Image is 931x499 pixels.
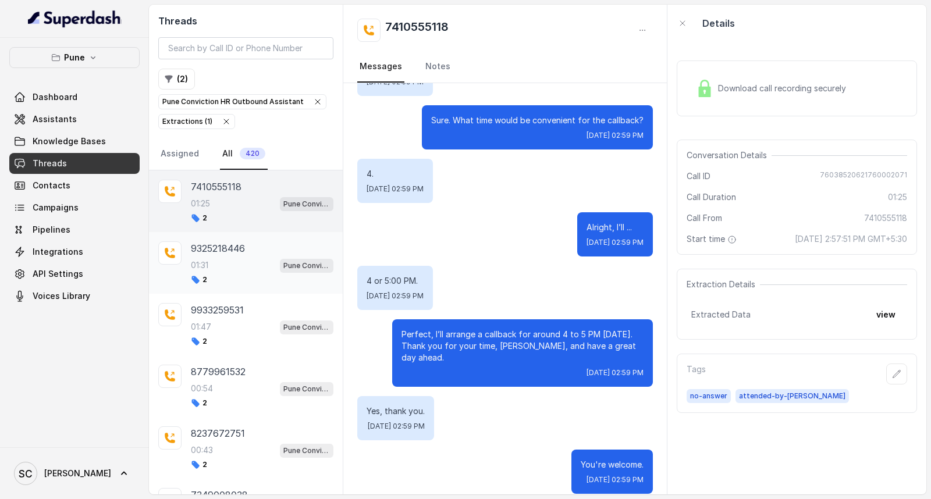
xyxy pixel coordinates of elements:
p: 9325218446 [191,241,245,255]
span: attended-by-[PERSON_NAME] [735,389,849,403]
a: Threads [9,153,140,174]
span: Campaigns [33,202,79,213]
a: Contacts [9,175,140,196]
p: Pune Conviction HR Outbound Assistant [162,96,304,108]
p: 01:25 [191,198,210,209]
h2: Threads [158,14,333,28]
img: Lock Icon [696,80,713,97]
p: 01:31 [191,259,208,271]
span: [DATE] 02:59 PM [587,131,644,140]
span: [DATE] 02:59 PM [368,422,425,431]
span: 2 [191,275,207,284]
span: [DATE] 02:59 PM [367,184,424,194]
button: view [869,304,902,325]
img: light.svg [28,9,122,28]
p: Pune [64,51,85,65]
p: Sure. What time would be convenient for the callback? [431,115,644,126]
button: Extractions (1) [158,114,235,129]
p: Alright, I’ll ... [587,222,644,233]
div: Extractions ( 1 ) [162,116,212,127]
a: Notes [423,51,453,83]
p: Pune Conviction HR Outbound Assistant [283,322,330,333]
a: Dashboard [9,87,140,108]
a: Integrations [9,241,140,262]
span: [PERSON_NAME] [44,468,111,479]
p: Pune Conviction HR Outbound Assistant [283,383,330,395]
p: Pune Conviction HR Outbound Assistant [283,260,330,272]
span: Call From [687,212,722,224]
button: Pune Conviction HR Outbound Assistant [158,94,326,109]
span: [DATE] 02:59 PM [587,475,644,484]
h2: 7410555118 [385,19,449,42]
a: Pipelines [9,219,140,240]
input: Search by Call ID or Phone Number [158,37,333,59]
span: [DATE] 02:59 PM [367,291,424,301]
p: You're welcome. [581,459,644,471]
p: 4. [367,168,424,180]
span: 2 [191,337,207,346]
a: [PERSON_NAME] [9,457,140,490]
p: Pune Conviction HR Outbound Assistant [283,198,330,210]
span: 2 [191,213,207,223]
p: Tags [687,363,706,384]
a: Messages [357,51,404,83]
p: 4 or 5:00 PM. [367,275,424,287]
span: Threads [33,158,67,169]
a: All420 [220,138,268,170]
nav: Tabs [158,138,333,170]
span: Assistants [33,113,77,125]
span: Dashboard [33,91,77,103]
a: Voices Library [9,286,140,306]
p: Pune Conviction HR Outbound Assistant [283,445,330,457]
span: Conversation Details [687,149,772,161]
span: Integrations [33,246,83,258]
span: API Settings [33,268,83,280]
a: Assistants [9,109,140,130]
p: 01:47 [191,321,211,333]
p: 00:43 [191,444,213,456]
p: 9933259531 [191,303,244,317]
span: 76038520621760002071 [820,170,907,182]
span: Start time [687,233,739,245]
span: [DATE] 2:57:51 PM GMT+5:30 [795,233,907,245]
span: no-answer [687,389,731,403]
nav: Tabs [357,51,653,83]
p: 7410555118 [191,180,241,194]
p: 8237672751 [191,426,245,440]
span: Call Duration [687,191,736,203]
a: Knowledge Bases [9,131,140,152]
p: Yes, thank you. [367,405,425,417]
a: Campaigns [9,197,140,218]
span: 01:25 [888,191,907,203]
button: (2) [158,69,195,90]
span: 2 [191,460,207,469]
p: Perfect, I’ll arrange a callback for around 4 to 5 PM [DATE]. Thank you for your time, [PERSON_NA... [401,329,644,363]
span: 2 [191,398,207,408]
span: Knowledge Bases [33,136,106,147]
span: Voices Library [33,290,90,302]
span: Pipelines [33,224,70,236]
a: API Settings [9,263,140,284]
span: Call ID [687,170,710,182]
p: 8779961532 [191,365,246,379]
button: Pune [9,47,140,68]
text: SC [19,468,33,480]
span: Extraction Details [687,279,760,290]
span: 7410555118 [864,212,907,224]
span: [DATE] 02:59 PM [587,238,644,247]
span: Download call recording securely [718,83,851,94]
span: Extracted Data [691,309,751,320]
a: Assigned [158,138,201,170]
p: 00:54 [191,383,213,394]
span: [DATE] 02:59 PM [587,368,644,377]
p: Details [702,16,735,30]
span: 420 [240,148,265,159]
span: Contacts [33,180,70,191]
